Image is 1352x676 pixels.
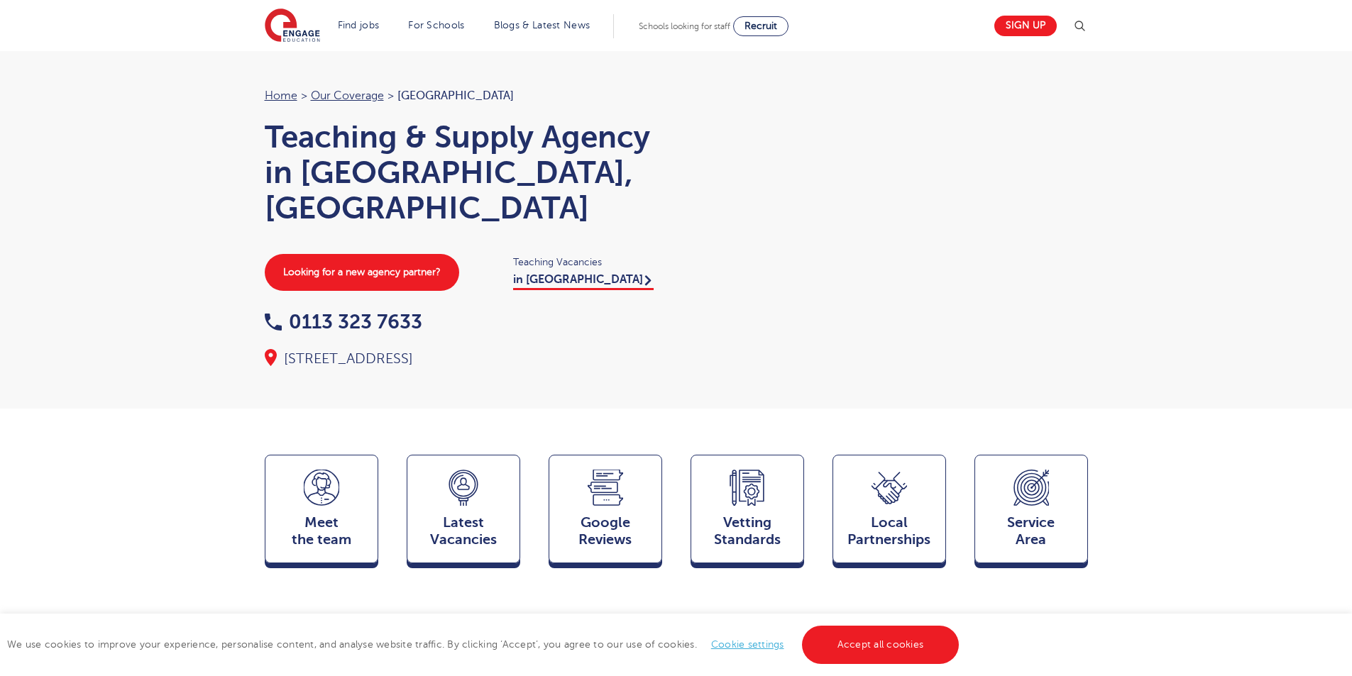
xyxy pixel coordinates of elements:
span: > [301,89,307,102]
span: We use cookies to improve your experience, personalise content, and analyse website traffic. By c... [7,639,962,650]
a: LatestVacancies [407,455,520,570]
span: Schools looking for staff [639,21,730,31]
a: 0113 323 7633 [265,311,422,333]
a: Home [265,89,297,102]
a: Looking for a new agency partner? [265,254,459,291]
img: Engage Education [265,9,320,44]
a: Local Partnerships [832,455,946,570]
a: Meetthe team [265,455,378,570]
span: Google Reviews [556,514,654,548]
div: [STREET_ADDRESS] [265,349,662,369]
span: Teaching Vacancies [513,254,662,270]
span: Latest Vacancies [414,514,512,548]
span: Vetting Standards [698,514,796,548]
a: GoogleReviews [549,455,662,570]
span: > [388,89,394,102]
span: Local Partnerships [840,514,938,548]
a: VettingStandards [691,455,804,570]
a: in [GEOGRAPHIC_DATA] [513,273,654,290]
h1: Teaching & Supply Agency in [GEOGRAPHIC_DATA], [GEOGRAPHIC_DATA] [265,119,662,226]
a: Our coverage [311,89,384,102]
a: Cookie settings [711,639,784,650]
span: Service Area [982,514,1080,548]
span: Meet the team [273,514,370,548]
a: Recruit [733,16,788,36]
span: Recruit [744,21,777,31]
span: [GEOGRAPHIC_DATA] [397,89,514,102]
a: For Schools [408,20,464,31]
a: ServiceArea [974,455,1088,570]
nav: breadcrumb [265,87,662,105]
a: Find jobs [338,20,380,31]
a: Accept all cookies [802,626,960,664]
a: Sign up [994,16,1057,36]
a: Blogs & Latest News [494,20,590,31]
